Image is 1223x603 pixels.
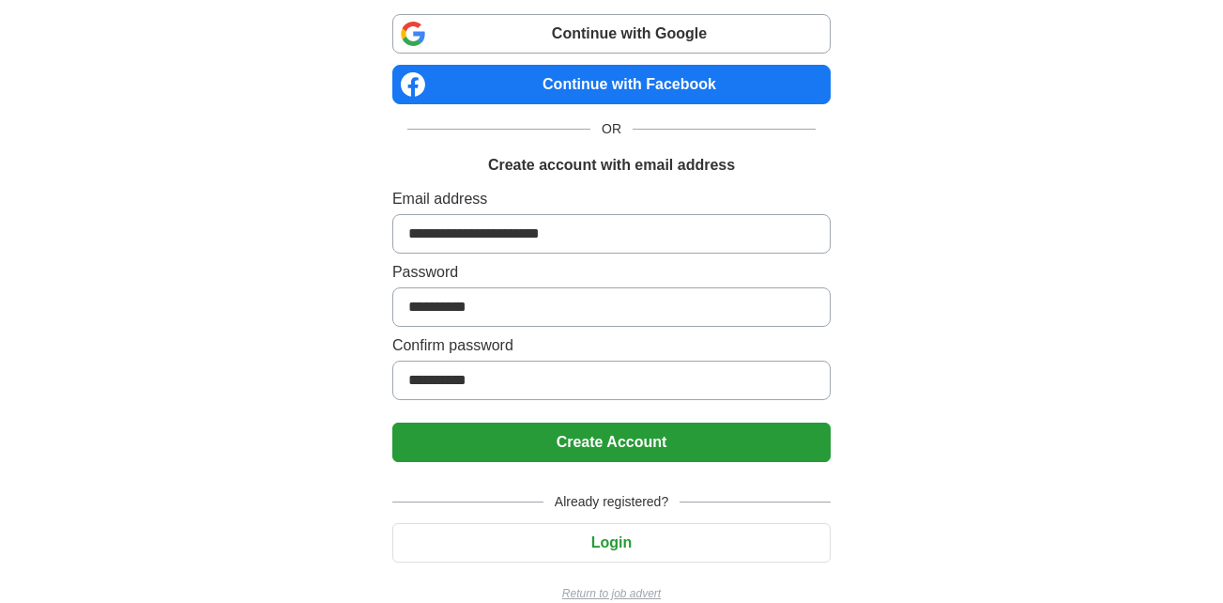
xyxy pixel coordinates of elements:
[392,523,831,563] button: Login
[392,188,831,210] label: Email address
[543,492,680,512] span: Already registered?
[590,119,633,139] span: OR
[392,334,831,357] label: Confirm password
[488,154,735,177] h1: Create account with email address
[392,14,831,54] a: Continue with Google
[392,261,831,284] label: Password
[392,585,831,602] a: Return to job advert
[392,423,831,462] button: Create Account
[392,65,831,104] a: Continue with Facebook
[392,534,831,550] a: Login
